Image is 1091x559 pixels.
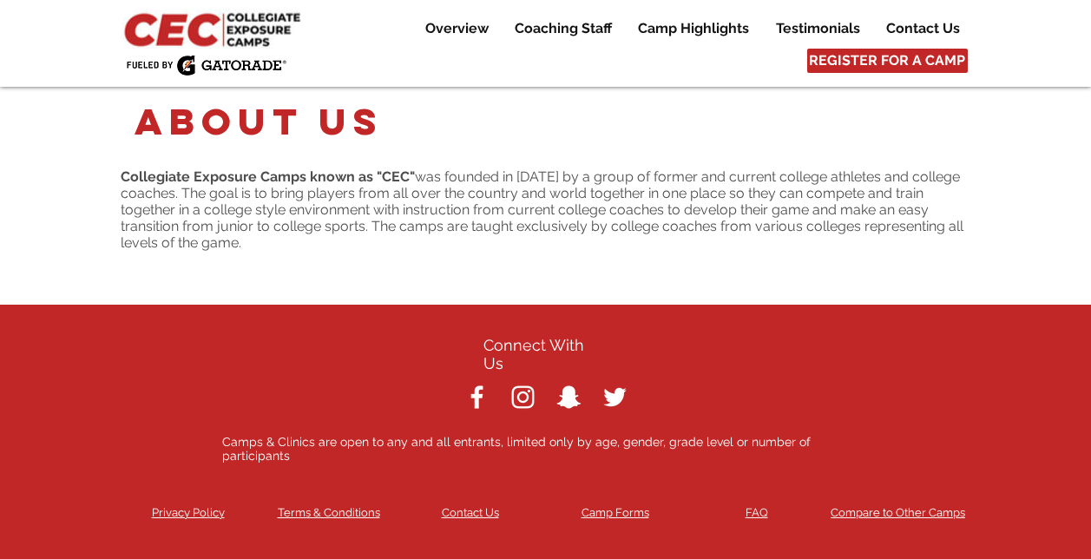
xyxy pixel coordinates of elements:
ul: Social Bar [462,382,630,412]
a: Camp Forms [582,506,649,519]
span: ​Camps & Clinics are open to any and all entrants, limited only by age, gender, grade level or nu... [222,435,811,463]
a: FAQ [746,506,768,519]
img: White Facebook Icon [462,382,492,412]
a: Terms & Conditions [278,506,380,519]
a: Privacy Policy [152,506,225,519]
img: White Twitter Icon [600,382,630,412]
p: Overview [417,18,497,39]
p: Testimonials [767,18,869,39]
span: About Us [135,97,384,145]
nav: Site [398,18,972,39]
span: Collegiate Exposure Camps known as "CEC" [121,168,415,185]
img: Fueled by Gatorade.png [126,55,286,76]
p: Coaching Staff [506,18,621,39]
a: Camp Highlights [625,18,762,39]
span: REGISTER FOR A CAMP [809,51,965,70]
img: CEC Logo Primary_edited.jpg [121,9,308,49]
a: Overview [412,18,501,39]
a: Contact Us [442,506,499,519]
a: Contact Us [873,18,972,39]
a: Compare to Other Camps [831,506,965,519]
p: Contact Us [877,18,969,39]
a: Coaching Staff [502,18,624,39]
span: was founded in [DATE] by a group of former and current college athletes and college coaches. The ... [121,168,963,251]
a: REGISTER FOR A CAMP [807,49,968,73]
span: Connect With Us [483,336,584,372]
img: White Instagram Icon [508,382,538,412]
img: White Snapchat Icon [554,382,584,412]
a: Testimonials [763,18,872,39]
p: Camp Highlights [629,18,758,39]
